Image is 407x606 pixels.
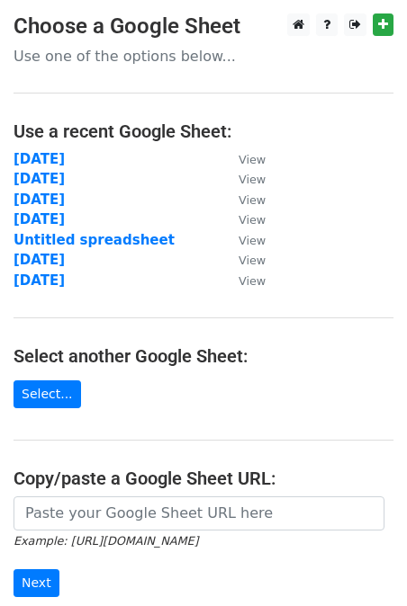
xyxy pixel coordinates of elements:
[14,151,65,167] a: [DATE]
[14,13,393,40] h3: Choose a Google Sheet
[14,468,393,489] h4: Copy/paste a Google Sheet URL:
[14,47,393,66] p: Use one of the options below...
[14,252,65,268] a: [DATE]
[14,192,65,208] a: [DATE]
[239,213,266,227] small: View
[239,254,266,267] small: View
[221,252,266,268] a: View
[221,192,266,208] a: View
[14,569,59,597] input: Next
[14,120,393,142] h4: Use a recent Google Sheet:
[221,211,266,227] a: View
[14,232,175,248] a: Untitled spreadsheet
[221,272,266,289] a: View
[239,274,266,288] small: View
[14,380,81,408] a: Select...
[14,211,65,227] a: [DATE]
[14,496,384,530] input: Paste your Google Sheet URL here
[239,193,266,207] small: View
[14,171,65,187] a: [DATE]
[239,173,266,186] small: View
[14,345,393,367] h4: Select another Google Sheet:
[221,232,266,248] a: View
[221,151,266,167] a: View
[14,272,65,289] a: [DATE]
[239,234,266,247] small: View
[221,171,266,187] a: View
[239,153,266,166] small: View
[14,534,198,548] small: Example: [URL][DOMAIN_NAME]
